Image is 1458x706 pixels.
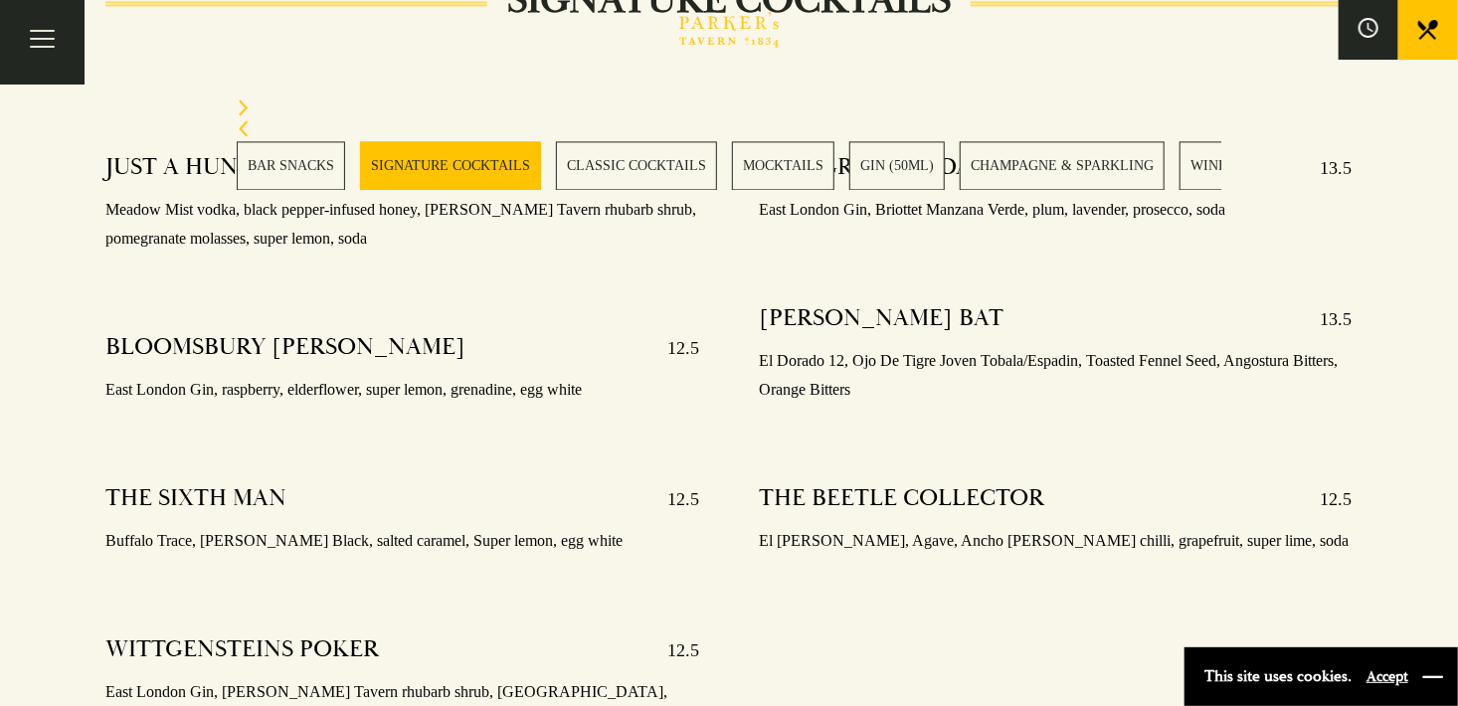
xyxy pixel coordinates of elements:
a: 5 / 28 [849,141,945,190]
p: El [PERSON_NAME], Agave, Ancho [PERSON_NAME] chilli, grapefruit, super lime, soda [759,527,1353,556]
p: 13.5 [1301,303,1353,335]
p: East London Gin, raspberry, elderflower, super lemon, grenadine, egg white [105,376,699,405]
h4: BLOOMSBURY [PERSON_NAME] [105,332,465,364]
button: Accept [1367,667,1408,686]
a: 7 / 28 [1180,141,1246,190]
a: 3 / 28 [556,141,717,190]
p: 12.5 [647,634,699,666]
h4: THE SIXTH MAN [105,483,286,515]
a: 2 / 28 [360,141,541,190]
h4: THE BEETLE COLLECTOR [759,483,1044,515]
p: 12.5 [647,332,699,364]
a: 1 / 28 [237,141,345,190]
p: 12.5 [647,483,699,515]
p: El Dorado 12, Ojo De Tigre Joven Tobala/Espadin, Toasted Fennel Seed, Angostura Bitters, Orange B... [759,347,1353,405]
a: 6 / 28 [960,141,1165,190]
h4: WITTGENSTEINS POKER [105,634,379,666]
p: Buffalo Trace, [PERSON_NAME] Black, salted caramel, Super lemon, egg white [105,527,699,556]
button: Close and accept [1423,667,1443,687]
p: 12.5 [1301,483,1353,515]
div: Previous slide [237,120,1221,141]
p: This site uses cookies. [1204,662,1352,691]
div: Next slide [237,99,1221,120]
a: 4 / 28 [732,141,834,190]
h4: [PERSON_NAME] BAT [759,303,1003,335]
